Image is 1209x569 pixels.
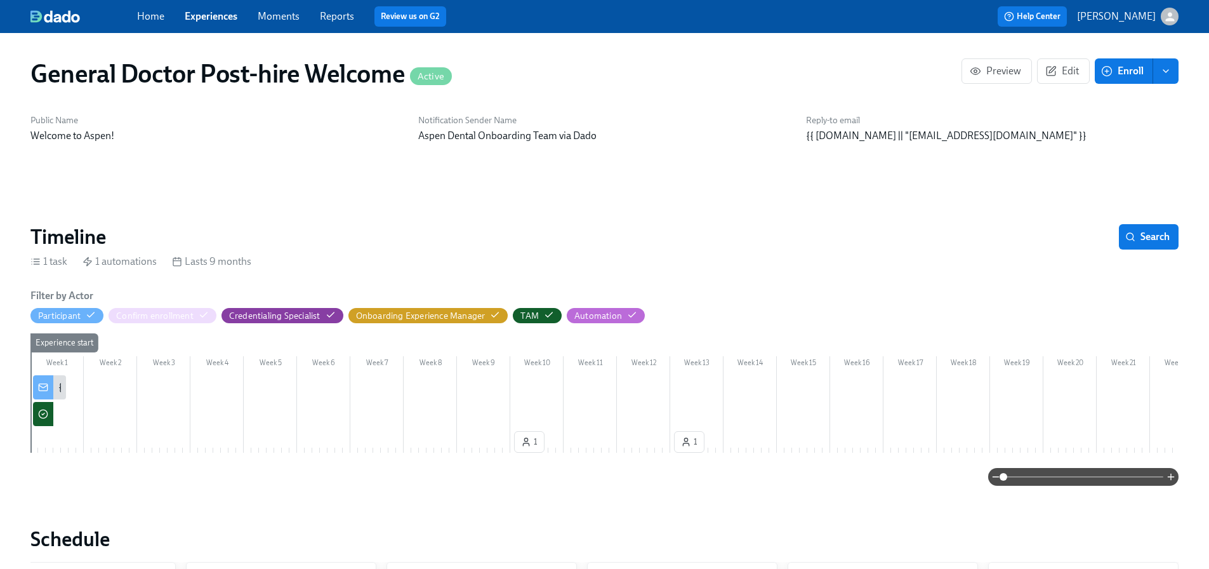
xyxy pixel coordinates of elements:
[1153,58,1179,84] button: enroll
[990,356,1043,373] div: Week 19
[1048,65,1079,77] span: Edit
[348,308,508,323] button: Onboarding Experience Manager
[30,129,403,143] p: Welcome to Aspen!
[83,255,157,269] div: 1 automations
[574,310,622,322] div: Hide Automation
[258,10,300,22] a: Moments
[418,114,791,126] h6: Notification Sender Name
[1104,65,1144,77] span: Enroll
[84,356,137,373] div: Week 2
[457,356,510,373] div: Week 9
[374,6,446,27] button: Review us on G2
[58,380,285,394] div: {{ participant.firstName }}, welcome to Aspen Dental
[229,310,320,322] div: Hide Credentialing Specialist
[510,356,564,373] div: Week 10
[137,10,164,22] a: Home
[564,356,617,373] div: Week 11
[567,308,645,323] button: Automation
[30,333,98,352] div: Experience start
[806,114,1179,126] h6: Reply-to email
[410,72,452,81] span: Active
[961,58,1032,84] button: Preview
[30,10,80,23] img: dado
[1097,356,1150,373] div: Week 21
[777,356,830,373] div: Week 15
[30,289,93,303] h6: Filter by Actor
[30,255,67,269] div: 1 task
[674,431,704,453] button: 1
[404,356,457,373] div: Week 8
[1037,58,1090,84] button: Edit
[30,308,103,323] button: Participant
[1119,224,1179,250] button: Search
[30,58,452,89] h1: General Doctor Post-hire Welcome
[1150,356,1203,373] div: Week 22
[116,310,194,322] div: Hide Confirm enrollment
[806,129,1179,143] p: {{ [DOMAIN_NAME] || "[EMAIL_ADDRESS][DOMAIN_NAME]" }}
[320,10,354,22] a: Reports
[1043,356,1097,373] div: Week 20
[514,431,545,453] button: 1
[185,10,237,22] a: Experiences
[109,308,216,323] button: Confirm enrollment
[381,10,440,23] a: Review us on G2
[30,356,84,373] div: Week 1
[137,356,190,373] div: Week 3
[38,310,81,322] div: Hide Participant
[681,436,697,448] span: 1
[1128,231,1170,243] span: Search
[221,308,343,323] button: Credentialing Specialist
[1004,10,1060,23] span: Help Center
[998,6,1067,27] button: Help Center
[1077,10,1156,23] p: [PERSON_NAME]
[670,356,723,373] div: Week 13
[33,375,66,399] div: {{ participant.firstName }}, welcome to Aspen Dental
[244,356,297,373] div: Week 5
[883,356,937,373] div: Week 17
[30,114,403,126] h6: Public Name
[1077,8,1179,25] button: [PERSON_NAME]
[30,224,106,250] h2: Timeline
[830,356,883,373] div: Week 16
[937,356,990,373] div: Week 18
[513,308,562,323] button: TAM
[617,356,670,373] div: Week 12
[297,356,350,373] div: Week 6
[190,356,244,373] div: Week 4
[418,129,791,143] p: Aspen Dental Onboarding Team via Dado
[172,255,251,269] div: Lasts 9 months
[1095,58,1153,84] button: Enroll
[356,310,486,322] div: Hide Onboarding Experience Manager
[723,356,777,373] div: Week 14
[30,10,137,23] a: dado
[521,436,538,448] span: 1
[972,65,1021,77] span: Preview
[350,356,404,373] div: Week 7
[30,526,1179,552] h2: Schedule
[520,310,539,322] div: Hide TAM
